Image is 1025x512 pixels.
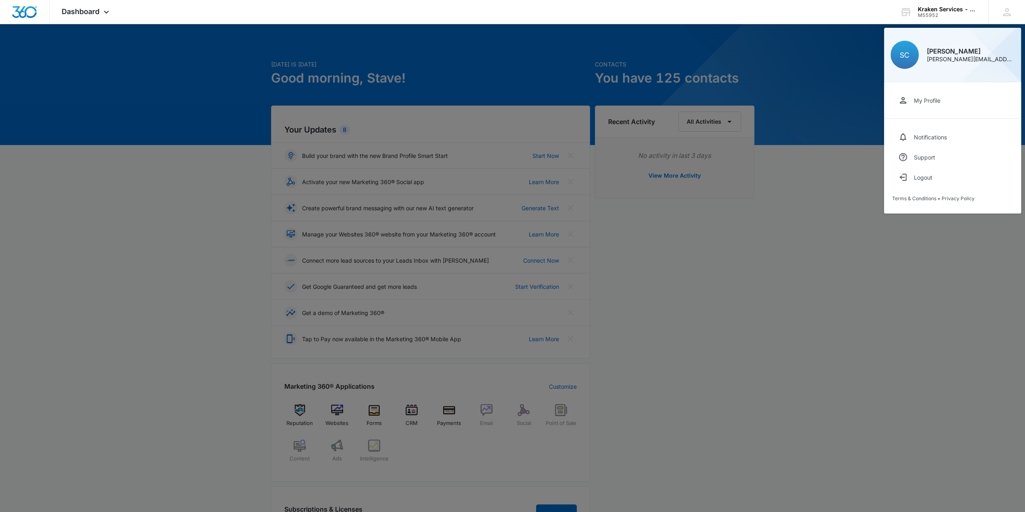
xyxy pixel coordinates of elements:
div: account id [918,12,977,18]
a: Support [892,147,1013,167]
a: My Profile [892,90,1013,110]
div: Notifications [914,134,947,141]
a: Terms & Conditions [892,195,936,201]
a: Privacy Policy [942,195,975,201]
div: [PERSON_NAME][EMAIL_ADDRESS][DOMAIN_NAME] [927,56,1015,62]
div: Logout [914,174,932,181]
div: [PERSON_NAME] [927,48,1015,54]
div: • [892,195,1013,201]
span: Dashboard [62,7,99,16]
button: Logout [892,167,1013,187]
div: account name [918,6,977,12]
span: SC [900,51,909,59]
div: My Profile [914,97,940,104]
a: Notifications [892,127,1013,147]
div: Support [914,154,935,161]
